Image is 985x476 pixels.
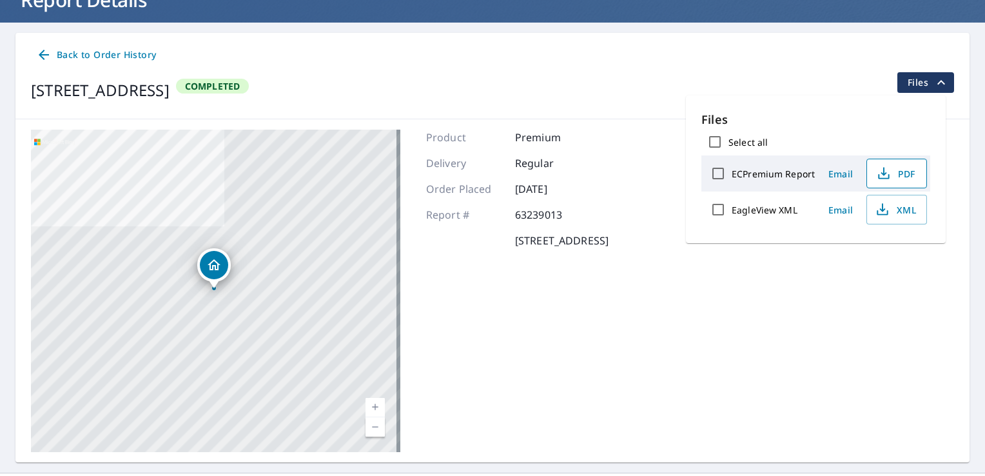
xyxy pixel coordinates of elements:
[426,155,503,171] p: Delivery
[825,204,856,216] span: Email
[728,136,768,148] label: Select all
[875,202,916,217] span: XML
[426,130,503,145] p: Product
[426,207,503,223] p: Report #
[177,80,248,92] span: Completed
[515,155,592,171] p: Regular
[515,207,592,223] p: 63239013
[36,47,156,63] span: Back to Order History
[31,79,170,102] div: [STREET_ADDRESS]
[701,111,930,128] p: Files
[866,195,927,224] button: XML
[197,248,231,288] div: Dropped pin, building 1, Residential property, 2410 NE 44th Ct Lighthouse Point, FL 33064
[875,166,916,181] span: PDF
[732,204,797,216] label: EagleView XML
[31,43,161,67] a: Back to Order History
[515,181,592,197] p: [DATE]
[866,159,927,188] button: PDF
[732,168,815,180] label: ECPremium Report
[820,200,861,220] button: Email
[426,181,503,197] p: Order Placed
[820,164,861,184] button: Email
[515,130,592,145] p: Premium
[825,168,856,180] span: Email
[515,233,609,248] p: [STREET_ADDRESS]
[897,72,954,93] button: filesDropdownBtn-63239013
[908,75,949,90] span: Files
[366,398,385,417] a: Current Level 17, Zoom In
[366,417,385,437] a: Current Level 17, Zoom Out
